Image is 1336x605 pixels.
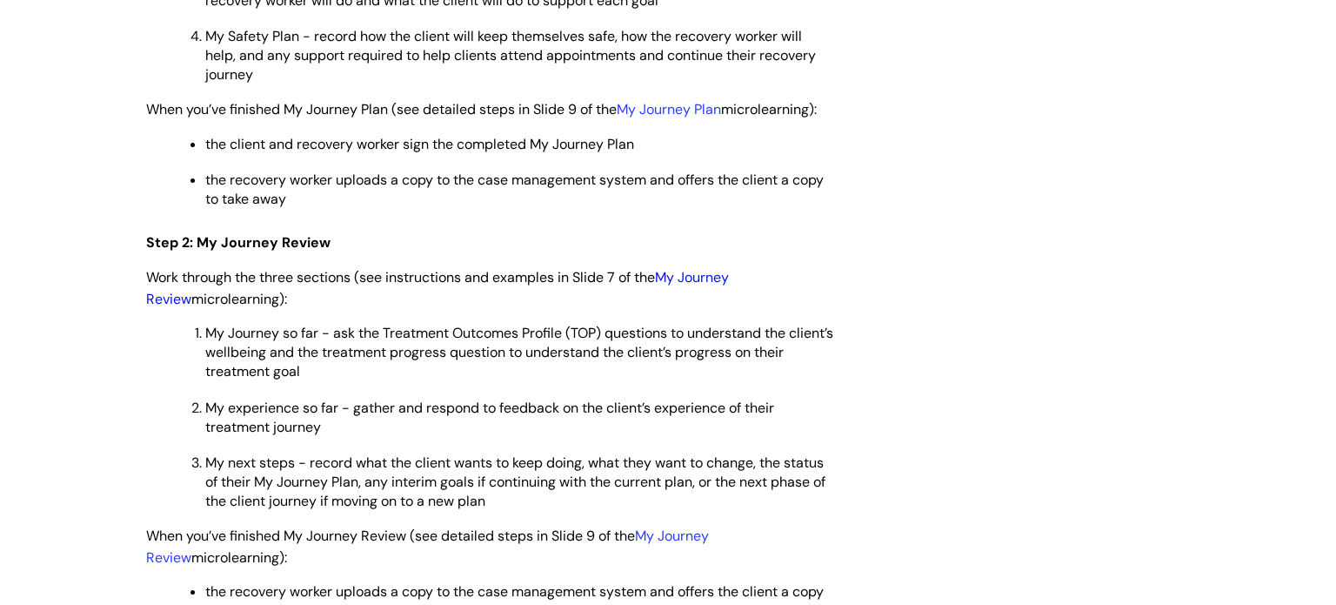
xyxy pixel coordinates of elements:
[205,324,833,380] span: My Journey so far - ask the Treatment Outcomes Profile (TOP) questions to understand the client’s...
[146,268,729,308] span: Work through the three sections (see instructions and examples in Slide 7 of the microlearning):
[146,527,709,567] span: When you’ve finished My Journey Review (see detailed steps in Slide 9 of the microlearning):
[205,135,634,153] span: the client and recovery worker sign the completed My Journey Plan
[205,454,825,510] span: My next steps - record what the client wants to keep doing, what they want to change, the status ...
[146,233,331,252] span: Step 2: My Journey Review
[205,399,774,436] span: My experience so far - gather and respond to feedback on the client’s experience of their treatme...
[205,27,816,84] span: My Safety Plan - record how the client will keep themselves safe, how the recovery worker will he...
[617,100,721,118] a: My Journey Plan
[146,527,709,567] a: My Journey Review
[205,171,824,208] span: the recovery worker uploads a copy to the case management system and offers the client a copy to ...
[146,100,817,118] span: When you’ve finished My Journey Plan (see detailed steps in Slide 9 of the microlearning):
